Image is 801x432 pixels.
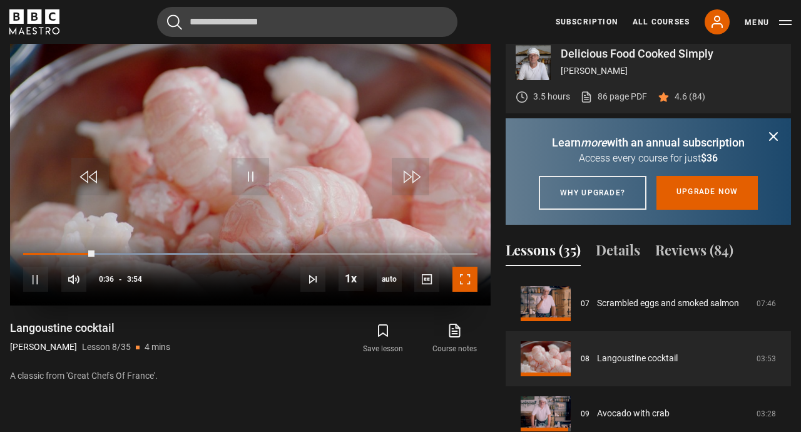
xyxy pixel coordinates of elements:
[9,9,59,34] svg: BBC Maestro
[23,267,48,292] button: Pause
[339,266,364,291] button: Playback Rate
[656,176,758,210] a: Upgrade now
[10,369,491,383] p: A classic from 'Great Chefs Of France'.
[419,321,491,357] a: Course notes
[655,240,733,266] button: Reviews (84)
[347,321,419,357] button: Save lesson
[597,407,670,420] a: Avocado with crab
[82,341,131,354] p: Lesson 8/35
[556,16,618,28] a: Subscription
[561,48,781,59] p: Delicious Food Cooked Simply
[99,268,114,291] span: 0:36
[633,16,690,28] a: All Courses
[377,267,402,292] span: auto
[10,321,170,336] h1: Langoustine cocktail
[377,267,402,292] div: Current quality: 720p
[596,240,640,266] button: Details
[145,341,170,354] p: 4 mins
[597,297,739,310] a: Scrambled eggs and smoked salmon
[452,267,477,292] button: Fullscreen
[23,253,477,255] div: Progress Bar
[119,275,122,284] span: -
[521,151,776,166] p: Access every course for just
[521,134,776,151] p: Learn with an annual subscription
[581,136,607,149] i: more
[675,90,705,103] p: 4.6 (84)
[539,176,646,210] a: Why upgrade?
[597,352,678,365] a: Langoustine cocktail
[10,35,491,306] video-js: Video Player
[745,16,792,29] button: Toggle navigation
[701,152,718,164] span: $36
[506,240,581,266] button: Lessons (35)
[300,267,325,292] button: Next Lesson
[10,341,77,354] p: [PERSON_NAME]
[157,7,457,37] input: Search
[61,267,86,292] button: Mute
[533,90,570,103] p: 3.5 hours
[561,64,781,78] p: [PERSON_NAME]
[127,268,142,291] span: 3:54
[580,90,647,103] a: 86 page PDF
[414,267,439,292] button: Captions
[167,14,182,30] button: Submit the search query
